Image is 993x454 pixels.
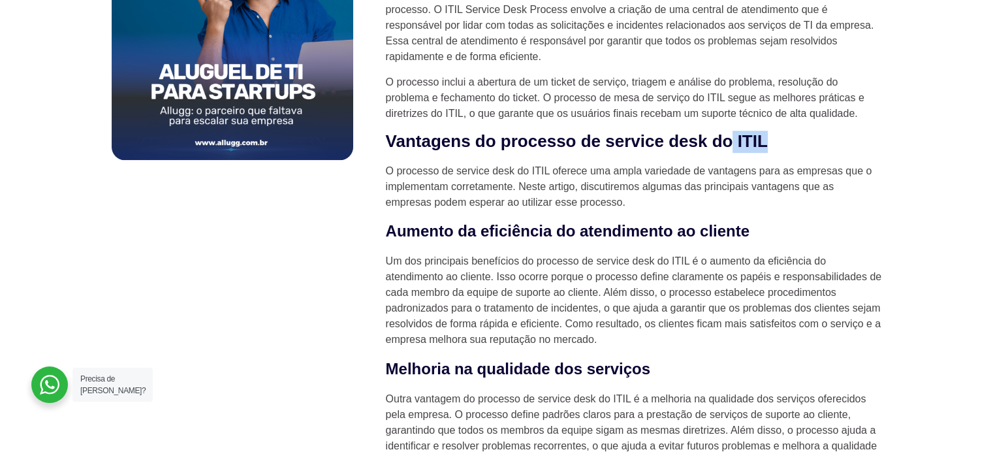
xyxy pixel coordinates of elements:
span: Precisa de [PERSON_NAME]? [80,374,146,395]
p: Um dos principais benefícios do processo de service desk do ITIL é o aumento da eficiência do ate... [386,253,882,348]
h3: Aumento da eficiência do atendimento ao cliente [386,219,882,243]
p: O processo inclui a abertura de um ticket de serviço, triagem e análise do problema, resolução do... [386,74,882,122]
h2: Vantagens do processo de service desk do ITIL [386,131,882,153]
div: Widget de chat [759,287,993,454]
iframe: Chat Widget [759,287,993,454]
p: O processo de service desk do ITIL oferece uma ampla variedade de vantagens para as empresas que ... [386,163,882,210]
h3: Melhoria na qualidade dos serviços [386,357,882,381]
